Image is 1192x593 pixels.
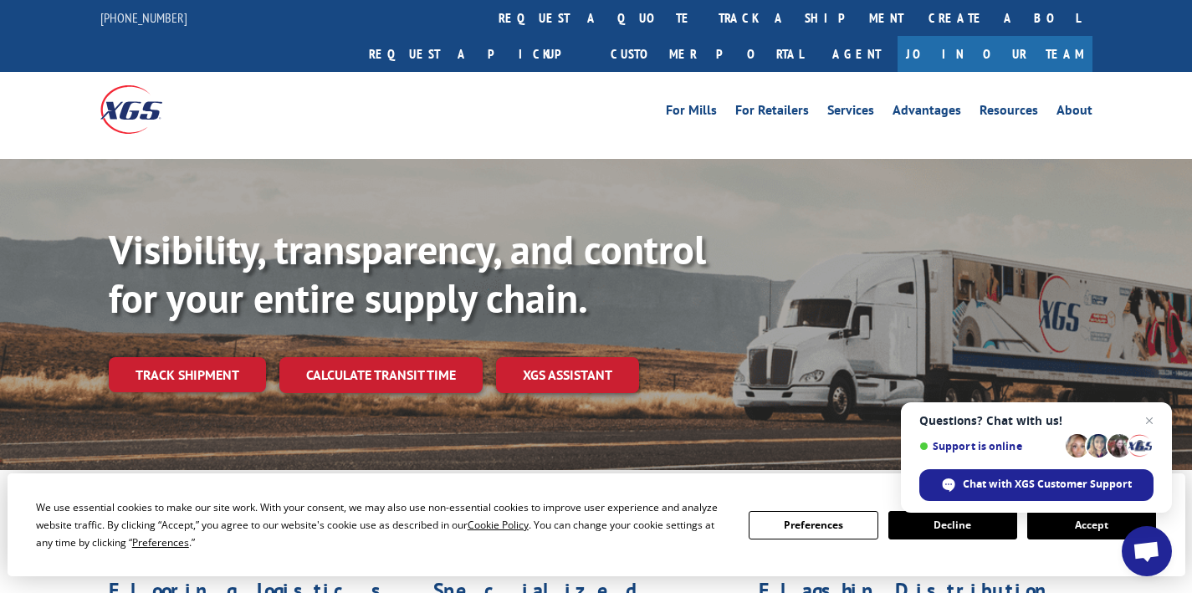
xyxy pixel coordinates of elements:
[109,357,266,392] a: Track shipment
[132,535,189,550] span: Preferences
[749,511,877,539] button: Preferences
[893,104,961,122] a: Advantages
[666,104,717,122] a: For Mills
[980,104,1038,122] a: Resources
[8,473,1185,576] div: Cookie Consent Prompt
[356,36,598,72] a: Request a pickup
[496,357,639,393] a: XGS ASSISTANT
[735,104,809,122] a: For Retailers
[1027,511,1156,539] button: Accept
[963,477,1132,492] span: Chat with XGS Customer Support
[279,357,483,393] a: Calculate transit time
[1056,104,1092,122] a: About
[1139,411,1159,431] span: Close chat
[468,518,529,532] span: Cookie Policy
[919,440,1060,452] span: Support is online
[816,36,898,72] a: Agent
[888,511,1017,539] button: Decline
[36,498,729,551] div: We use essential cookies to make our site work. With your consent, we may also use non-essential ...
[919,469,1154,501] div: Chat with XGS Customer Support
[1122,526,1172,576] div: Open chat
[827,104,874,122] a: Services
[898,36,1092,72] a: Join Our Team
[598,36,816,72] a: Customer Portal
[919,414,1154,427] span: Questions? Chat with us!
[100,9,187,26] a: [PHONE_NUMBER]
[109,223,706,324] b: Visibility, transparency, and control for your entire supply chain.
